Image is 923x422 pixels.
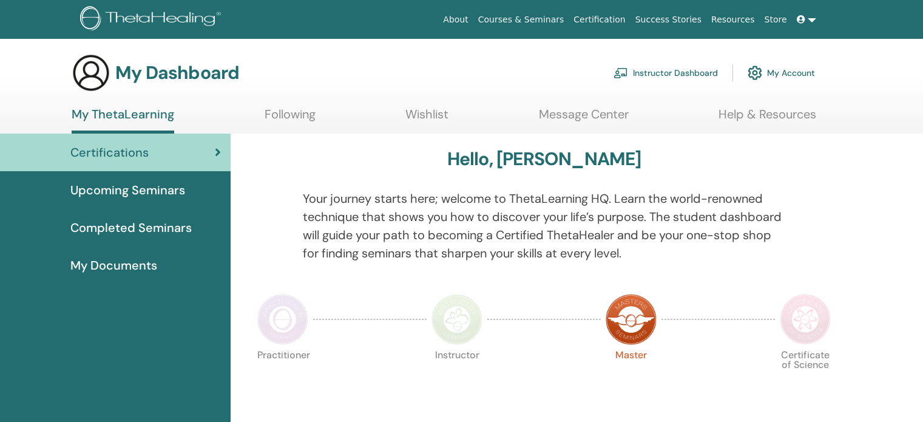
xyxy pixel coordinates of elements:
p: Your journey starts here; welcome to ThetaLearning HQ. Learn the world-renowned technique that sh... [303,189,786,262]
a: Message Center [539,107,629,131]
img: Master [606,294,657,345]
span: Certifications [70,143,149,162]
a: Instructor Dashboard [614,60,718,86]
img: generic-user-icon.jpg [72,53,110,92]
span: Upcoming Seminars [70,181,185,199]
p: Practitioner [257,350,308,401]
a: Following [265,107,316,131]
a: Help & Resources [718,107,816,131]
span: Completed Seminars [70,219,192,237]
a: Courses & Seminars [473,9,569,31]
img: Practitioner [257,294,308,345]
span: My Documents [70,256,157,274]
a: Success Stories [631,9,706,31]
p: Instructor [431,350,482,401]
a: Store [760,9,792,31]
h3: Hello, [PERSON_NAME] [447,148,641,170]
a: Certification [569,9,630,31]
img: Certificate of Science [780,294,831,345]
a: My Account [748,60,815,86]
p: Master [606,350,657,401]
h3: My Dashboard [115,62,239,84]
a: Wishlist [405,107,448,131]
a: Resources [706,9,760,31]
a: My ThetaLearning [72,107,174,134]
p: Certificate of Science [780,350,831,401]
img: chalkboard-teacher.svg [614,67,628,78]
img: logo.png [80,6,225,33]
img: Instructor [431,294,482,345]
a: About [438,9,473,31]
img: cog.svg [748,63,762,83]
